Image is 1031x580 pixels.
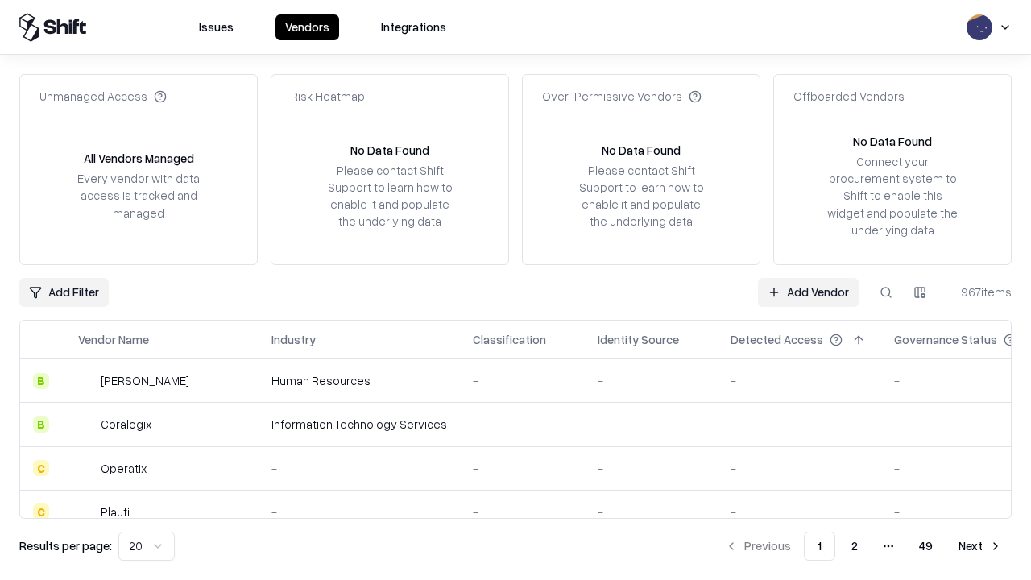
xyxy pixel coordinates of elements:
button: 1 [804,532,835,561]
div: Every vendor with data access is tracked and managed [72,170,205,221]
div: Plauti [101,503,130,520]
div: - [598,460,705,477]
div: - [731,460,868,477]
div: - [271,503,447,520]
div: No Data Found [602,142,681,159]
div: C [33,503,49,520]
div: Risk Heatmap [291,88,365,105]
div: Vendor Name [78,331,149,348]
div: - [473,460,572,477]
button: 49 [906,532,946,561]
div: Over-Permissive Vendors [542,88,702,105]
button: 2 [838,532,871,561]
div: Human Resources [271,372,447,389]
button: Add Filter [19,278,109,307]
div: No Data Found [853,133,932,150]
div: - [271,460,447,477]
div: [PERSON_NAME] [101,372,189,389]
div: - [473,372,572,389]
div: - [598,416,705,433]
div: Detected Access [731,331,823,348]
div: 967 items [947,284,1012,300]
div: - [473,416,572,433]
img: Plauti [78,503,94,520]
button: Next [949,532,1012,561]
img: Operatix [78,460,94,476]
div: - [473,503,572,520]
div: C [33,460,49,476]
div: Unmanaged Access [39,88,167,105]
div: - [731,503,868,520]
div: Identity Source [598,331,679,348]
nav: pagination [715,532,1012,561]
div: All Vendors Managed [84,150,194,167]
button: Issues [189,14,243,40]
div: Please contact Shift Support to learn how to enable it and populate the underlying data [323,162,457,230]
div: Industry [271,331,316,348]
div: - [598,372,705,389]
img: Coralogix [78,416,94,433]
div: Connect your procurement system to Shift to enable this widget and populate the underlying data [826,153,959,238]
p: Results per page: [19,537,112,554]
div: Operatix [101,460,147,477]
div: Classification [473,331,546,348]
div: Please contact Shift Support to learn how to enable it and populate the underlying data [574,162,708,230]
a: Add Vendor [758,278,859,307]
div: - [598,503,705,520]
div: - [731,416,868,433]
div: B [33,416,49,433]
div: Information Technology Services [271,416,447,433]
button: Vendors [275,14,339,40]
div: Coralogix [101,416,151,433]
img: Deel [78,373,94,389]
button: Integrations [371,14,456,40]
div: Governance Status [894,331,997,348]
div: No Data Found [350,142,429,159]
div: - [731,372,868,389]
div: B [33,373,49,389]
div: Offboarded Vendors [793,88,905,105]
